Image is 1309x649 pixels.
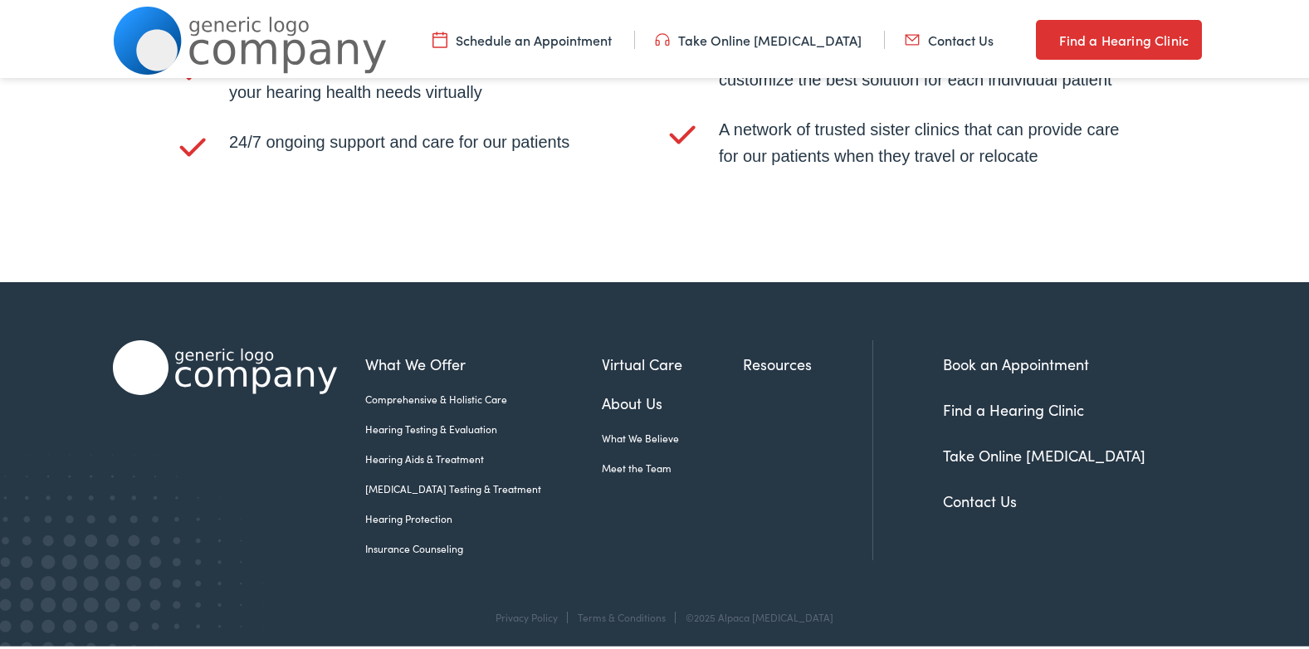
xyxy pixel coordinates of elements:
[905,27,920,46] img: utility icon
[655,27,670,46] img: utility icon
[655,27,862,46] a: Take Online [MEDICAL_DATA]
[602,388,743,411] a: About Us
[943,350,1089,371] a: Book an Appointment
[943,396,1084,417] a: Find a Hearing Clinic
[432,27,612,46] a: Schedule an Appointment
[905,27,994,46] a: Contact Us
[678,608,834,620] div: ©2025 Alpaca [MEDICAL_DATA]
[365,448,602,463] a: Hearing Aids & Treatment
[365,478,602,493] a: [MEDICAL_DATA] Testing & Treatment
[1036,27,1051,46] img: utility icon
[602,427,743,442] a: What We Believe
[1036,17,1202,56] a: Find a Hearing Clinic
[229,125,652,178] div: 24/7 ongoing support and care for our patients
[365,349,602,372] a: What We Offer
[365,418,602,433] a: Hearing Testing & Evaluation
[365,508,602,523] a: Hearing Protection
[365,388,602,403] a: Comprehensive & Holistic Care
[943,442,1145,462] a: Take Online [MEDICAL_DATA]
[113,337,337,393] img: Alpaca Audiology
[432,27,447,46] img: utility icon
[602,349,743,372] a: Virtual Care
[229,49,652,102] div: Proprietary innovation that allows our clinicians to assess your hearing health needs virtually
[365,538,602,553] a: Insurance Counseling
[602,457,743,472] a: Meet the Team
[743,349,872,372] a: Resources
[579,607,667,621] a: Terms & Conditions
[943,487,1017,508] a: Contact Us
[496,607,559,621] a: Privacy Policy
[719,113,1142,166] div: A network of trusted sister clinics that can provide care for our patients when they travel or re...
